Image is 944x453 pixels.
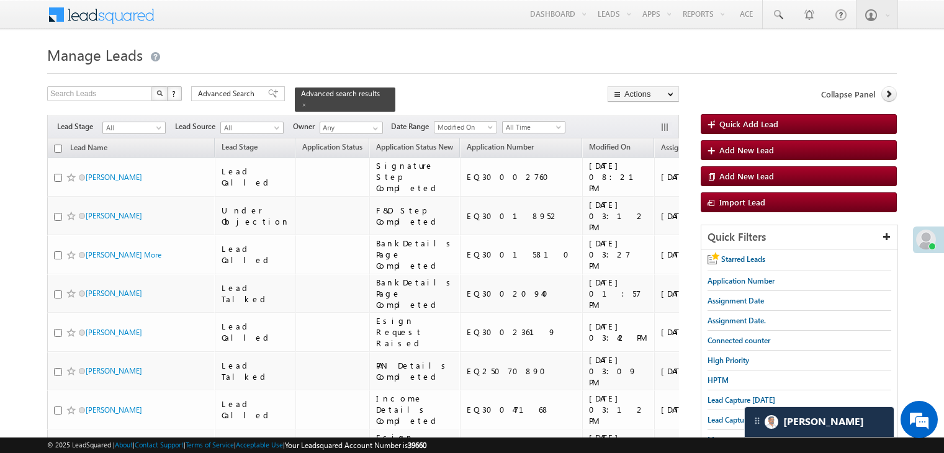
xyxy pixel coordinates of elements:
span: Application Status [302,142,362,151]
div: EQ30002760 [467,171,577,182]
div: Income Details Completed [376,393,455,426]
div: [DATE] 03:09 PM [589,354,649,388]
span: Modified On [434,122,493,133]
span: Lead Source [175,121,220,132]
span: HPTM [708,375,729,385]
span: Application Status New [376,142,453,151]
div: BankDetails Page Completed [376,238,455,271]
a: Application Number [461,140,540,156]
div: Signature Step Completed [376,160,455,194]
div: Quick Filters [701,225,897,249]
button: ? [167,86,182,101]
div: Esign Request Raised [376,315,455,349]
div: F&O Step Completed [376,205,455,227]
div: Lead Called [222,321,290,343]
span: Collapse Panel [821,89,875,100]
span: All Time [503,122,562,133]
div: [DATE] 03:27 PM [589,238,649,271]
div: [DATE] 03:12 PM [589,393,649,426]
span: Add New Lead [719,145,774,155]
span: Advanced Search [198,88,258,99]
a: [PERSON_NAME] [86,366,142,375]
a: [PERSON_NAME] More [86,250,161,259]
a: All [102,122,166,134]
img: Search [156,90,163,96]
input: Check all records [54,145,62,153]
div: Lead Called [222,398,290,421]
div: [DATE] [661,326,730,338]
a: About [115,441,133,449]
div: [DATE] [661,404,730,415]
span: Import Lead [719,197,765,207]
span: Assignment Date [708,296,764,305]
div: EQ30020940 [467,288,577,299]
div: [DATE] 08:21 PM [589,160,649,194]
div: PAN Details Completed [376,360,455,382]
div: [DATE] 03:42 PM [589,321,649,343]
span: Carter [783,416,864,428]
div: EQ30047168 [467,404,577,415]
input: Type to Search [320,122,383,134]
span: ? [172,88,178,99]
a: Acceptable Use [236,441,283,449]
a: Contact Support [135,441,184,449]
div: EQ30015810 [467,249,577,260]
span: Your Leadsquared Account Number is [285,441,426,450]
img: carter-drag [752,416,762,426]
a: Lead Name [64,141,114,157]
a: Modified On [583,140,637,156]
a: Assignment Date (sorted ascending) [655,140,735,156]
div: [DATE] [661,249,730,260]
span: 39660 [408,441,426,450]
div: [DATE] [661,210,730,222]
div: Lead Called [222,243,290,266]
a: Show All Items [366,122,382,135]
span: Starred Leads [721,254,765,264]
a: Terms of Service [186,441,234,449]
div: Under Objection [222,205,290,227]
span: Messages [708,435,739,444]
span: Add New Lead [719,171,774,181]
span: Assignment Date [661,143,717,152]
span: Application Number [467,142,534,151]
div: EQ30018952 [467,210,577,222]
span: Quick Add Lead [719,119,778,129]
div: [DATE] 01:57 PM [589,277,649,310]
a: Modified On [434,121,497,133]
span: High Priority [708,356,749,365]
img: Carter [765,415,778,429]
a: [PERSON_NAME] [86,173,142,182]
span: Connected counter [708,336,770,345]
span: Application Number [708,276,775,285]
span: Date Range [391,121,434,132]
div: Lead Talked [222,360,290,382]
a: [PERSON_NAME] [86,211,142,220]
span: Modified On [589,142,631,151]
a: Application Status [296,140,369,156]
span: Lead Stage [57,121,102,132]
span: Manage Leads [47,45,143,65]
a: Lead Stage [215,140,264,156]
span: Assignment Date. [708,316,766,325]
span: All [221,122,280,133]
a: [PERSON_NAME] [86,289,142,298]
span: Owner [293,121,320,132]
a: Application Status New [370,140,459,156]
a: All Time [502,121,565,133]
span: Lead Capture [DATE] [708,415,775,424]
a: [PERSON_NAME] [86,405,142,415]
div: [DATE] [661,288,730,299]
div: [DATE] [661,171,730,182]
a: [PERSON_NAME] [86,328,142,337]
span: All [103,122,162,133]
div: EQ25070890 [467,366,577,377]
div: Lead Called [222,166,290,188]
div: [DATE] 03:12 PM [589,199,649,233]
span: Lead Capture [DATE] [708,395,775,405]
span: © 2025 LeadSquared | | | | | [47,439,426,451]
span: Advanced search results [301,89,380,98]
a: All [220,122,284,134]
div: BankDetails Page Completed [376,277,455,310]
div: carter-dragCarter[PERSON_NAME] [744,406,894,437]
div: EQ30023619 [467,326,577,338]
